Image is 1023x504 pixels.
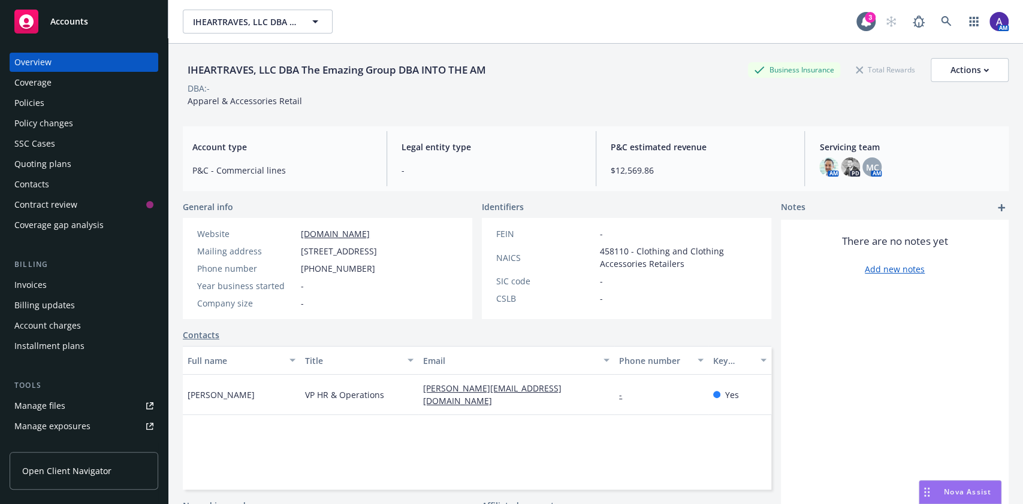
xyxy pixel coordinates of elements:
[994,201,1009,215] a: add
[192,164,372,177] span: P&C - Commercial lines
[188,82,210,95] div: DBA: -
[611,141,790,153] span: P&C estimated revenue
[14,437,93,456] div: Manage certificates
[879,10,903,34] a: Start snowing
[197,245,296,257] div: Mailing address
[188,388,255,401] span: [PERSON_NAME]
[14,296,75,315] div: Billing updates
[865,12,876,23] div: 3
[725,388,739,401] span: Yes
[10,73,158,92] a: Coverage
[305,388,384,401] span: VP HR & Operations
[619,354,690,367] div: Phone number
[600,245,757,270] span: 458110 - Clothing and Clothing Accessories Retailers
[423,354,596,367] div: Email
[482,201,524,213] span: Identifiers
[10,134,158,153] a: SSC Cases
[301,262,375,275] span: [PHONE_NUMBER]
[496,275,595,287] div: SIC code
[10,336,158,356] a: Installment plans
[301,245,377,257] span: [STREET_ADDRESS]
[748,62,840,77] div: Business Insurance
[301,280,304,292] span: -
[14,134,55,153] div: SSC Cases
[14,195,77,214] div: Contract review
[183,346,300,375] button: Full name
[944,487,991,497] span: Nova Assist
[10,316,158,335] a: Account charges
[10,275,158,294] a: Invoices
[183,10,333,34] button: IHEARTRAVES, LLC DBA The Emazing Group DBA INTO THE AM
[14,316,81,335] div: Account charges
[10,154,158,174] a: Quoting plans
[14,175,49,194] div: Contacts
[183,62,491,78] div: IHEARTRAVES, LLC DBA The Emazing Group DBA INTO THE AM
[418,346,614,375] button: Email
[611,164,790,177] span: $12,569.86
[14,336,85,356] div: Installment plans
[14,215,104,235] div: Coverage gap analysis
[14,114,73,133] div: Policy changes
[197,280,296,292] div: Year business started
[192,141,372,153] span: Account type
[10,417,158,436] a: Manage exposures
[10,379,158,391] div: Tools
[183,329,219,341] a: Contacts
[10,215,158,235] a: Coverage gap analysis
[841,157,860,177] img: photo
[14,93,44,113] div: Policies
[614,346,708,375] button: Phone number
[10,396,158,415] a: Manage files
[619,389,632,400] a: -
[919,480,1001,504] button: Nova Assist
[842,234,948,248] span: There are no notes yet
[10,259,158,271] div: Billing
[14,417,90,436] div: Manage exposures
[931,58,1009,82] button: Actions
[600,292,603,305] span: -
[865,263,925,275] a: Add new notes
[600,275,603,287] span: -
[423,382,562,406] a: [PERSON_NAME][EMAIL_ADDRESS][DOMAIN_NAME]
[10,114,158,133] a: Policy changes
[188,95,302,107] span: Apparel & Accessories Retail
[496,227,595,240] div: FEIN
[10,195,158,214] a: Contract review
[708,346,771,375] button: Key contact
[14,73,52,92] div: Coverage
[14,275,47,294] div: Invoices
[819,141,999,153] span: Servicing team
[962,10,986,34] a: Switch app
[305,354,400,367] div: Title
[781,201,805,215] span: Notes
[183,201,233,213] span: General info
[193,16,297,28] span: IHEARTRAVES, LLC DBA The Emazing Group DBA INTO THE AM
[934,10,958,34] a: Search
[850,62,921,77] div: Total Rewards
[14,53,52,72] div: Overview
[819,157,838,177] img: photo
[713,354,753,367] div: Key contact
[301,228,370,239] a: [DOMAIN_NAME]
[197,297,296,309] div: Company size
[10,53,158,72] a: Overview
[188,354,282,367] div: Full name
[496,251,595,264] div: NAICS
[989,12,1009,31] img: photo
[50,17,88,26] span: Accounts
[600,227,603,240] span: -
[10,5,158,38] a: Accounts
[496,292,595,305] div: CSLB
[865,161,879,174] span: MC
[197,262,296,275] div: Phone number
[14,154,71,174] div: Quoting plans
[197,227,296,240] div: Website
[300,346,418,375] button: Title
[10,93,158,113] a: Policies
[10,437,158,456] a: Manage certificates
[10,296,158,315] a: Billing updates
[402,164,581,177] span: -
[301,297,304,309] span: -
[22,464,111,477] span: Open Client Navigator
